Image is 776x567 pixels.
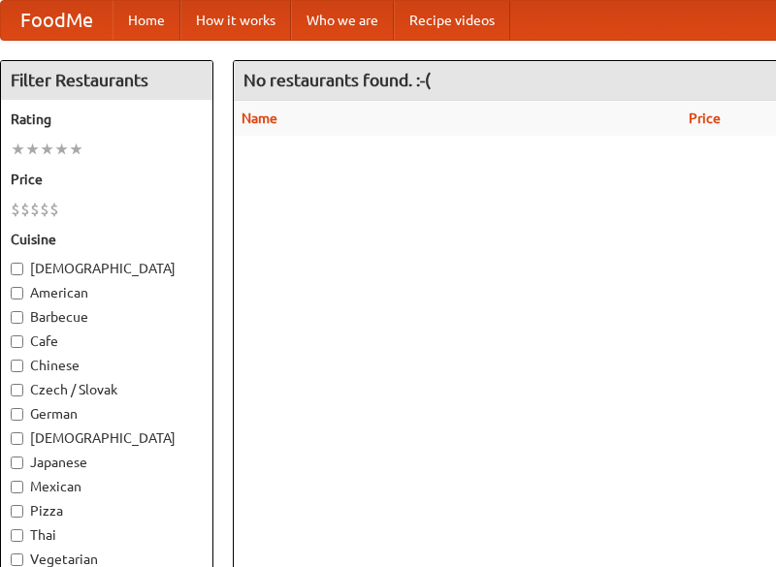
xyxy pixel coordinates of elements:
label: Mexican [11,477,203,496]
li: ★ [69,139,83,160]
input: German [11,408,23,421]
a: Price [689,110,721,126]
input: Pizza [11,505,23,518]
input: Czech / Slovak [11,384,23,396]
input: Thai [11,529,23,542]
label: Chinese [11,356,203,375]
li: $ [11,199,20,220]
label: German [11,404,203,424]
label: Pizza [11,501,203,520]
input: Vegetarian [11,553,23,566]
input: Cafe [11,335,23,348]
li: $ [20,199,30,220]
h5: Price [11,170,203,189]
h5: Cuisine [11,230,203,249]
input: Japanese [11,457,23,469]
a: Name [242,110,277,126]
h5: Rating [11,110,203,129]
li: ★ [25,139,40,160]
a: Recipe videos [394,1,510,40]
input: American [11,287,23,299]
label: [DEMOGRAPHIC_DATA] [11,259,203,278]
a: Who we are [291,1,394,40]
a: How it works [180,1,291,40]
li: $ [49,199,59,220]
li: $ [40,199,49,220]
label: Czech / Slovak [11,380,203,399]
a: FoodMe [1,1,113,40]
li: ★ [40,139,54,160]
li: $ [30,199,40,220]
label: [DEMOGRAPHIC_DATA] [11,428,203,448]
li: ★ [11,139,25,160]
label: American [11,283,203,302]
a: Home [113,1,180,40]
input: [DEMOGRAPHIC_DATA] [11,263,23,275]
input: Barbecue [11,311,23,324]
li: ★ [54,139,69,160]
h4: Filter Restaurants [1,61,212,100]
label: Cafe [11,331,203,351]
ng-pluralize: No restaurants found. :-( [243,71,431,89]
input: Mexican [11,481,23,493]
input: Chinese [11,360,23,372]
label: Thai [11,525,203,545]
label: Barbecue [11,307,203,327]
label: Japanese [11,453,203,472]
input: [DEMOGRAPHIC_DATA] [11,432,23,445]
